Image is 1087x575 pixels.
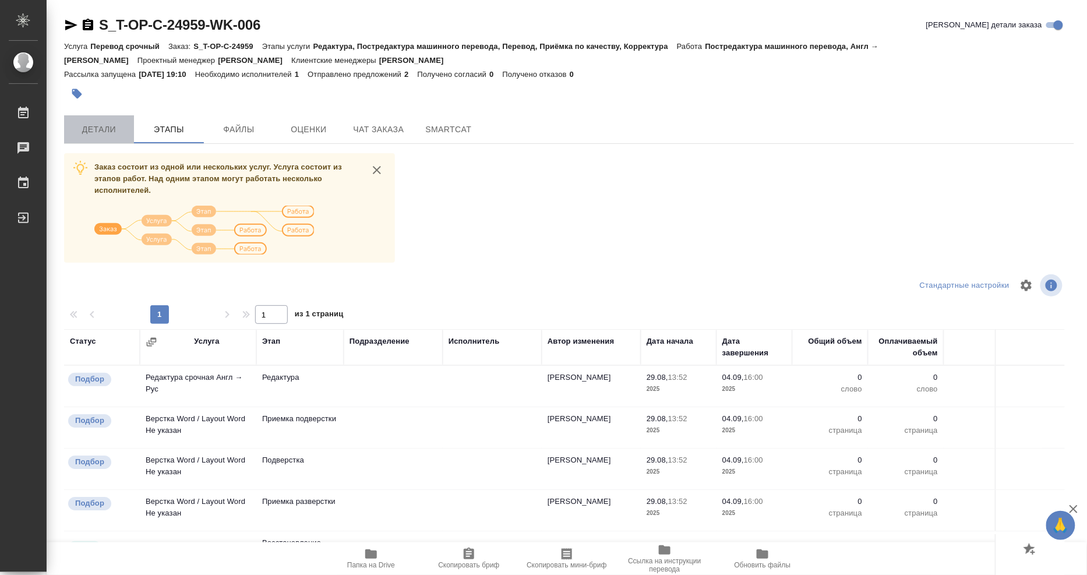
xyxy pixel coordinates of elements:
p: страница [874,507,938,519]
p: 2025 [647,425,711,436]
span: Ссылка на инструкции перевода [623,557,707,573]
div: Дата завершения [722,336,786,359]
p: Отправлено предложений [308,70,404,79]
p: 2 [404,70,417,79]
span: Этапы [141,122,197,137]
div: Автор изменения [548,336,614,347]
button: Папка на Drive [322,542,420,575]
p: [PERSON_NAME] [379,56,453,65]
p: Приемка разверстки [262,496,338,507]
p: 13:52 [668,373,687,382]
p: 29.08, [647,456,668,464]
p: 0 [874,454,938,466]
td: Золотая [PERSON_NAME] [443,534,542,575]
p: Заказ: [168,42,193,51]
p: Редактура [262,372,338,383]
p: Сдан [75,542,94,553]
p: 29.08, [647,373,668,382]
td: [PERSON_NAME] [542,407,641,448]
p: Получено согласий [418,70,490,79]
p: 16:00 [744,373,763,382]
p: 16:00 [744,414,763,423]
p: слово [874,383,938,395]
span: Оценки [281,122,337,137]
p: страница [798,466,862,478]
p: 2025 [722,507,786,519]
p: 0 [798,372,862,383]
p: 2025 [722,466,786,478]
p: 0 [798,496,862,507]
button: Скопировать ссылку [81,18,95,32]
span: [PERSON_NAME] детали заказа [926,19,1042,31]
p: 0 [798,413,862,425]
p: 11:00 [744,541,763,550]
p: Редактура, Постредактура машинного перевода, Перевод, Приёмка по качеству, Корректура [313,42,677,51]
p: 0 [798,454,862,466]
td: Верстка Word / Layout Word Не указан [140,534,256,575]
p: 13:52 [668,414,687,423]
p: 2025 [722,383,786,395]
p: Подбор [75,498,104,509]
button: Скопировать мини-бриф [518,542,616,575]
p: Подверстка [262,454,338,466]
td: Редактура срочная Англ → Рус [140,366,256,407]
p: 1 [295,70,308,79]
div: Этап [262,336,280,347]
p: 2025 [722,425,786,436]
button: Сгруппировать [146,336,157,348]
div: Подразделение [350,336,410,347]
span: из 1 страниц [295,307,344,324]
p: 93 [874,540,938,552]
div: Исполнитель [449,336,500,347]
p: Приемка подверстки [262,413,338,425]
p: 2025 [647,466,711,478]
span: Файлы [211,122,267,137]
div: Оплачиваемый объем [874,336,938,359]
div: Общий объем [809,336,862,347]
span: Скопировать бриф [438,561,499,569]
div: Статус [70,336,96,347]
span: 🙏 [1051,513,1071,538]
p: Услуга [64,42,90,51]
p: Необходимо исполнителей [195,70,295,79]
span: Чат заказа [351,122,407,137]
p: страница [798,425,862,436]
p: 29.08, [647,497,668,506]
p: 0 [874,413,938,425]
p: [PERSON_NAME] [218,56,291,65]
p: Работа [677,42,705,51]
p: Этапы услуги [262,42,313,51]
p: 29.08, [647,541,668,550]
p: 0 [874,496,938,507]
td: Верстка Word / Layout Word Не указан [140,407,256,448]
p: Проектный менеджер [137,56,218,65]
p: Получено отказов [503,70,570,79]
button: Обновить файлы [714,542,811,575]
button: Ссылка на инструкции перевода [616,542,714,575]
span: Скопировать мини-бриф [527,561,606,569]
p: 04.09, [722,414,744,423]
p: S_T-OP-C-24959 [193,42,262,51]
p: 29.08, [647,414,668,423]
p: [DATE] 19:10 [139,70,195,79]
p: страница [874,466,938,478]
div: Услуга [194,336,219,347]
span: Обновить файлы [735,561,791,569]
p: Клиентские менеджеры [291,56,379,65]
p: 04.09, [722,456,744,464]
p: 13:52 [668,497,687,506]
p: 16:00 [744,456,763,464]
p: 2025 [647,507,711,519]
span: SmartCat [421,122,477,137]
p: 04.09, [722,497,744,506]
p: 2025 [647,383,711,395]
td: [PERSON_NAME] [542,490,641,531]
p: 0 [489,70,502,79]
p: страница [874,425,938,436]
span: Заказ состоит из одной или нескольких услуг. Услуга состоит из этапов работ. Над одним этапом мог... [94,163,342,195]
span: Посмотреть информацию [1040,274,1065,297]
button: Скопировать ссылку для ЯМессенджера [64,18,78,32]
span: Детали [71,122,127,137]
span: Настроить таблицу [1012,271,1040,299]
td: Верстка Word / Layout Word Не указан [140,449,256,489]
